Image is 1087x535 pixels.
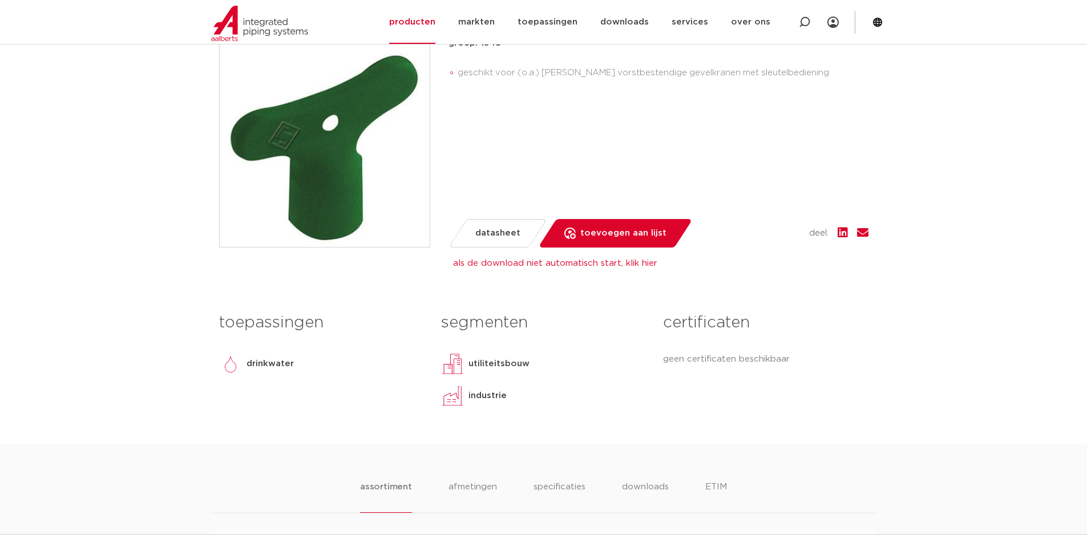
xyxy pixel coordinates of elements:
a: als de download niet automatisch start, klik hier [453,259,657,267]
img: Product Image for SEPP Germany steeksleutel 6,5mm [220,37,430,247]
li: geschikt voor (o.a.) [PERSON_NAME] vorstbestendige gevelkranen met sleutelbediening [458,64,868,82]
li: downloads [622,480,669,513]
p: geen certificaten beschikbaar [663,352,868,366]
p: industrie [468,389,507,403]
li: afmetingen [448,480,497,513]
img: utiliteitsbouw [441,352,464,375]
img: industrie [441,384,464,407]
li: assortiment [360,480,412,513]
a: datasheet [448,219,547,248]
img: drinkwater [219,352,242,375]
p: drinkwater [247,357,294,371]
h3: certificaten [663,311,868,334]
h3: toepassingen [219,311,424,334]
p: utiliteitsbouw [468,357,530,371]
span: datasheet [475,224,520,242]
span: toevoegen aan lijst [580,224,666,242]
li: specificaties [534,480,585,513]
span: deel: [809,226,829,240]
li: ETIM [705,480,727,513]
h3: segmenten [441,311,646,334]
